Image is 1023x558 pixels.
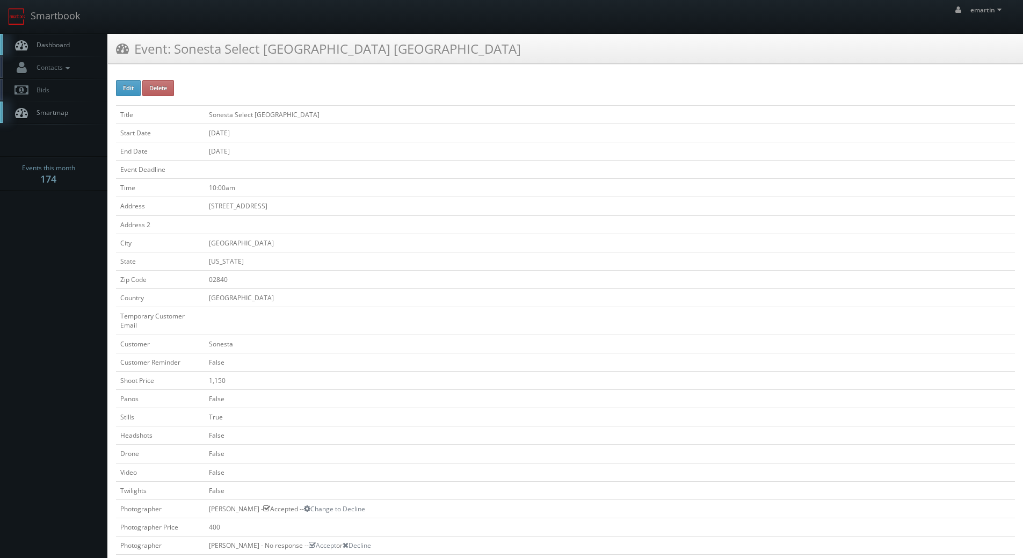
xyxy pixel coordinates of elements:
[205,499,1015,518] td: [PERSON_NAME] - Accepted --
[205,270,1015,288] td: 02840
[116,142,205,160] td: End Date
[205,335,1015,353] td: Sonesta
[116,80,141,96] button: Edit
[116,537,205,555] td: Photographer
[8,8,25,25] img: smartbook-logo.png
[970,5,1005,15] span: emartin
[116,445,205,463] td: Drone
[116,270,205,288] td: Zip Code
[22,163,75,173] span: Events this month
[205,124,1015,142] td: [DATE]
[116,518,205,536] td: Photographer Price
[205,389,1015,408] td: False
[142,80,174,96] button: Delete
[31,85,49,95] span: Bids
[205,252,1015,270] td: [US_STATE]
[205,142,1015,160] td: [DATE]
[205,179,1015,197] td: 10:00am
[309,541,336,550] a: Accept
[205,234,1015,252] td: [GEOGRAPHIC_DATA]
[205,197,1015,215] td: [STREET_ADDRESS]
[116,234,205,252] td: City
[205,518,1015,536] td: 400
[116,307,205,335] td: Temporary Customer Email
[31,40,70,49] span: Dashboard
[31,108,68,117] span: Smartmap
[116,179,205,197] td: Time
[116,289,205,307] td: Country
[116,105,205,124] td: Title
[205,105,1015,124] td: Sonesta Select [GEOGRAPHIC_DATA]
[205,289,1015,307] td: [GEOGRAPHIC_DATA]
[116,39,521,58] h3: Event: Sonesta Select [GEOGRAPHIC_DATA] [GEOGRAPHIC_DATA]
[116,481,205,499] td: Twilights
[116,389,205,408] td: Panos
[31,63,72,72] span: Contacts
[304,504,365,513] a: Change to Decline
[205,426,1015,445] td: False
[116,408,205,426] td: Stills
[116,371,205,389] td: Shoot Price
[205,445,1015,463] td: False
[205,481,1015,499] td: False
[116,161,205,179] td: Event Deadline
[205,537,1015,555] td: [PERSON_NAME] - No response -- or
[116,335,205,353] td: Customer
[40,172,56,185] strong: 174
[116,197,205,215] td: Address
[116,426,205,445] td: Headshots
[343,541,371,550] a: Decline
[116,463,205,481] td: Video
[205,463,1015,481] td: False
[116,215,205,234] td: Address 2
[205,371,1015,389] td: 1,150
[116,499,205,518] td: Photographer
[205,353,1015,371] td: False
[116,353,205,371] td: Customer Reminder
[116,124,205,142] td: Start Date
[205,408,1015,426] td: True
[116,252,205,270] td: State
